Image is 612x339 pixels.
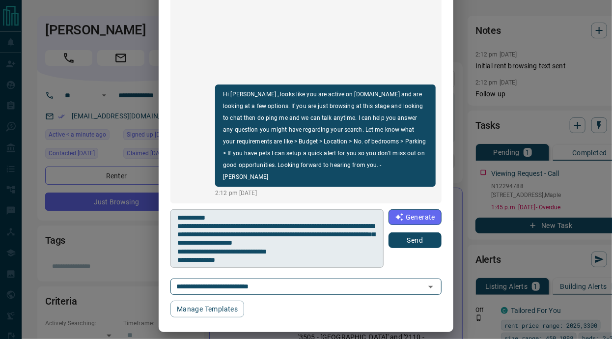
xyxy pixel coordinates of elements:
p: 2:12 pm [DATE] [215,189,436,198]
button: Generate [389,209,442,225]
button: Open [424,280,438,294]
p: Hi [PERSON_NAME] , looks like you are active on [DOMAIN_NAME] and are looking at a few options. I... [223,88,428,183]
button: Manage Templates [170,301,244,317]
button: Send [389,232,442,248]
